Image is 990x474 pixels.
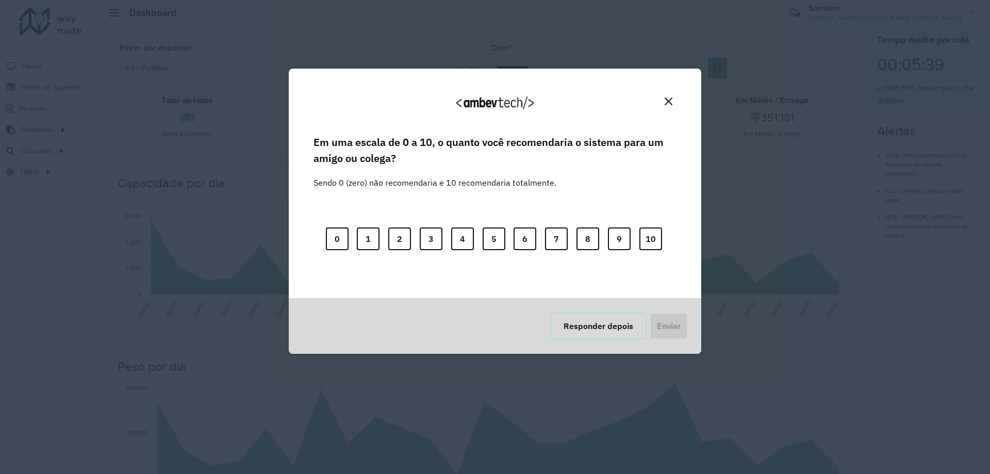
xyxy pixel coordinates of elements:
img: Close [665,97,672,105]
button: 8 [576,227,599,250]
img: Logo Ambevtech [456,96,534,109]
button: 0 [326,227,349,250]
button: 3 [420,227,442,250]
label: Em uma escala de 0 a 10, o quanto você recomendaria o sistema para um amigo ou colega? [313,135,676,166]
button: 6 [514,227,536,250]
label: Sendo 0 (zero) não recomendaria e 10 recomendaria totalmente. [313,164,556,189]
button: 2 [388,227,411,250]
button: Responder depois [550,313,647,339]
button: Close [661,93,676,109]
button: 9 [608,227,631,250]
button: 1 [357,227,379,250]
button: 7 [545,227,568,250]
button: 10 [639,227,662,250]
button: 4 [451,227,474,250]
button: 5 [483,227,505,250]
